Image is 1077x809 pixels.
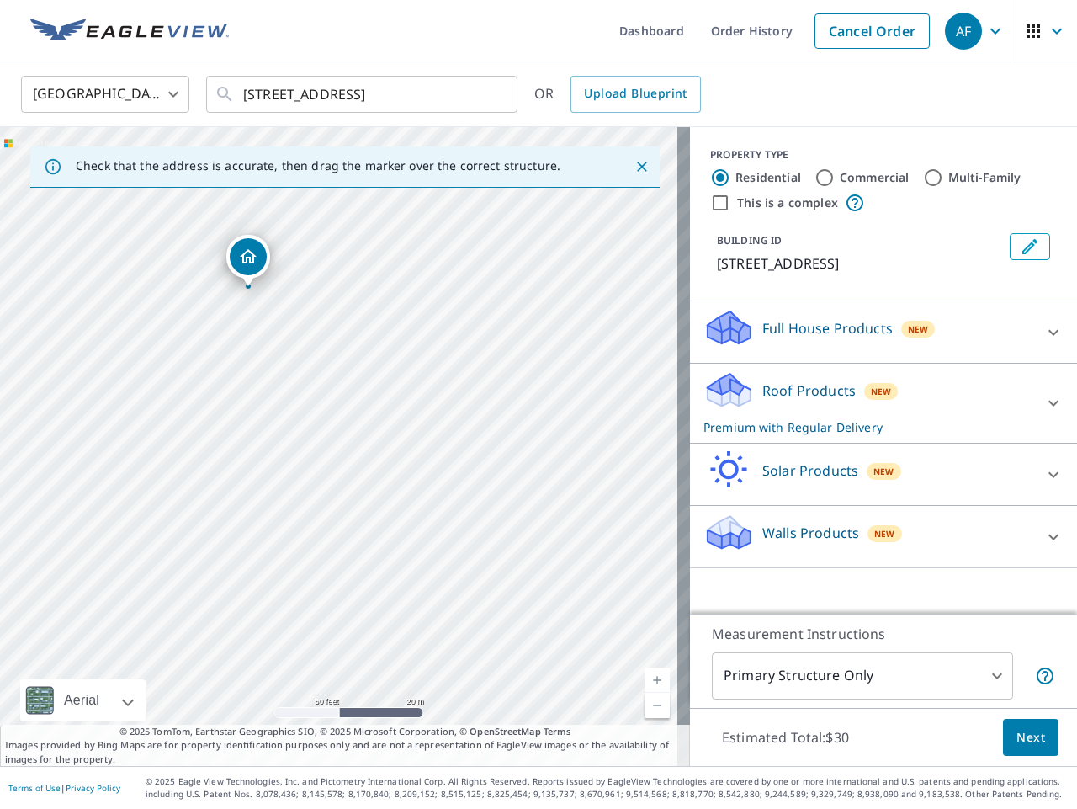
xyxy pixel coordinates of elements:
[708,719,862,756] p: Estimated Total: $30
[735,169,801,186] label: Residential
[8,783,120,793] p: |
[8,782,61,794] a: Terms of Use
[119,725,571,739] span: © 2025 TomTom, Earthstar Geographics SIO, © 2025 Microsoft Corporation, ©
[717,233,782,247] p: BUILDING ID
[243,71,483,118] input: Search by address or latitude-longitude
[710,147,1057,162] div: PROPERTY TYPE
[146,775,1069,801] p: © 2025 Eagle View Technologies, Inc. and Pictometry International Corp. All Rights Reserved. Repo...
[1010,233,1050,260] button: Edit building 1
[873,465,894,478] span: New
[21,71,189,118] div: [GEOGRAPHIC_DATA]
[703,513,1064,561] div: Walls ProductsNew
[762,460,858,481] p: Solar Products
[544,725,571,737] a: Terms
[840,169,910,186] label: Commercial
[762,381,856,401] p: Roof Products
[908,322,929,336] span: New
[871,385,892,398] span: New
[717,253,1003,274] p: [STREET_ADDRESS]
[584,83,687,104] span: Upload Blueprint
[1016,727,1045,748] span: Next
[30,19,229,44] img: EV Logo
[762,318,893,338] p: Full House Products
[874,527,895,540] span: New
[712,652,1013,700] div: Primary Structure Only
[945,13,982,50] div: AF
[66,782,120,794] a: Privacy Policy
[762,523,859,543] p: Walls Products
[703,418,1033,436] p: Premium with Regular Delivery
[1003,719,1058,757] button: Next
[570,76,700,113] a: Upload Blueprint
[470,725,540,737] a: OpenStreetMap
[645,693,670,718] a: Current Level 19, Zoom Out
[645,668,670,693] a: Current Level 19, Zoom In
[948,169,1021,186] label: Multi-Family
[814,13,930,49] a: Cancel Order
[20,679,146,721] div: Aerial
[737,194,838,211] label: This is a complex
[1035,666,1055,686] span: Your report will include only the primary structure on the property. For example, a detached gara...
[703,370,1064,436] div: Roof ProductsNewPremium with Regular Delivery
[703,308,1064,356] div: Full House ProductsNew
[712,624,1055,644] p: Measurement Instructions
[534,76,701,113] div: OR
[703,450,1064,498] div: Solar ProductsNew
[76,158,560,173] p: Check that the address is accurate, then drag the marker over the correct structure.
[59,679,104,721] div: Aerial
[631,156,653,178] button: Close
